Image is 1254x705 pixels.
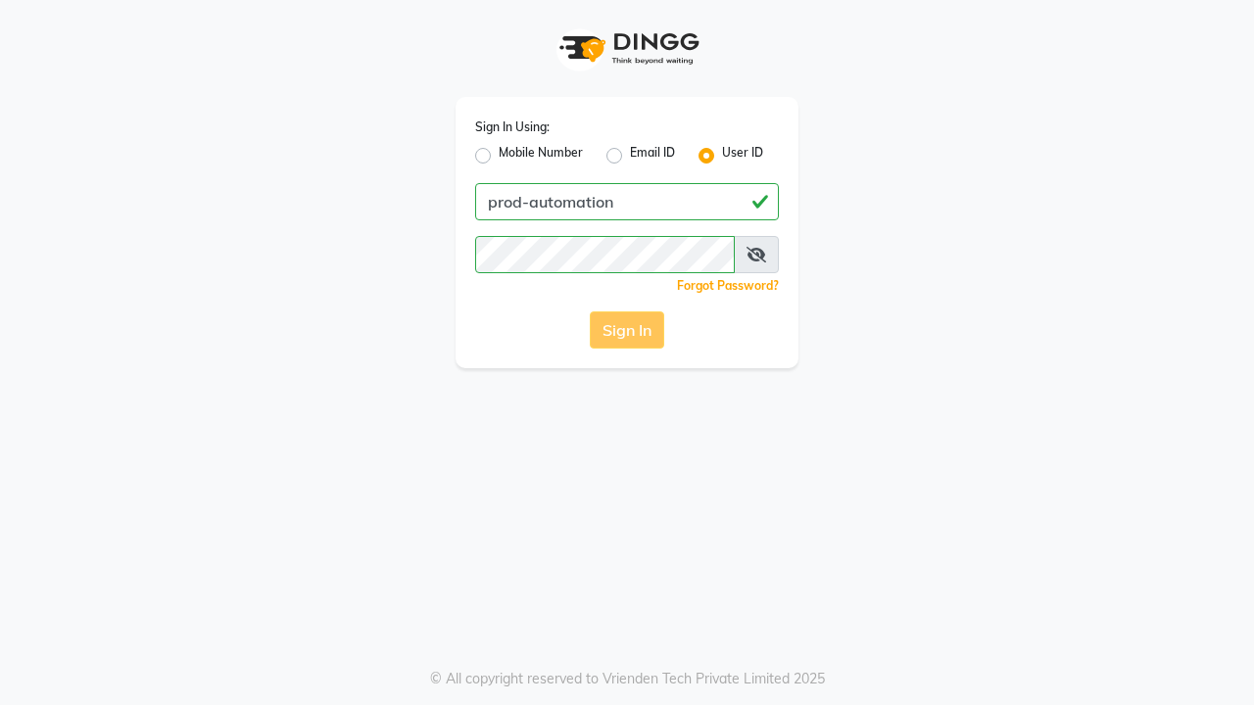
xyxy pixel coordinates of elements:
[499,144,583,167] label: Mobile Number
[677,278,779,293] a: Forgot Password?
[722,144,763,167] label: User ID
[549,20,705,77] img: logo1.svg
[630,144,675,167] label: Email ID
[475,183,779,220] input: Username
[475,118,550,136] label: Sign In Using:
[475,236,735,273] input: Username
